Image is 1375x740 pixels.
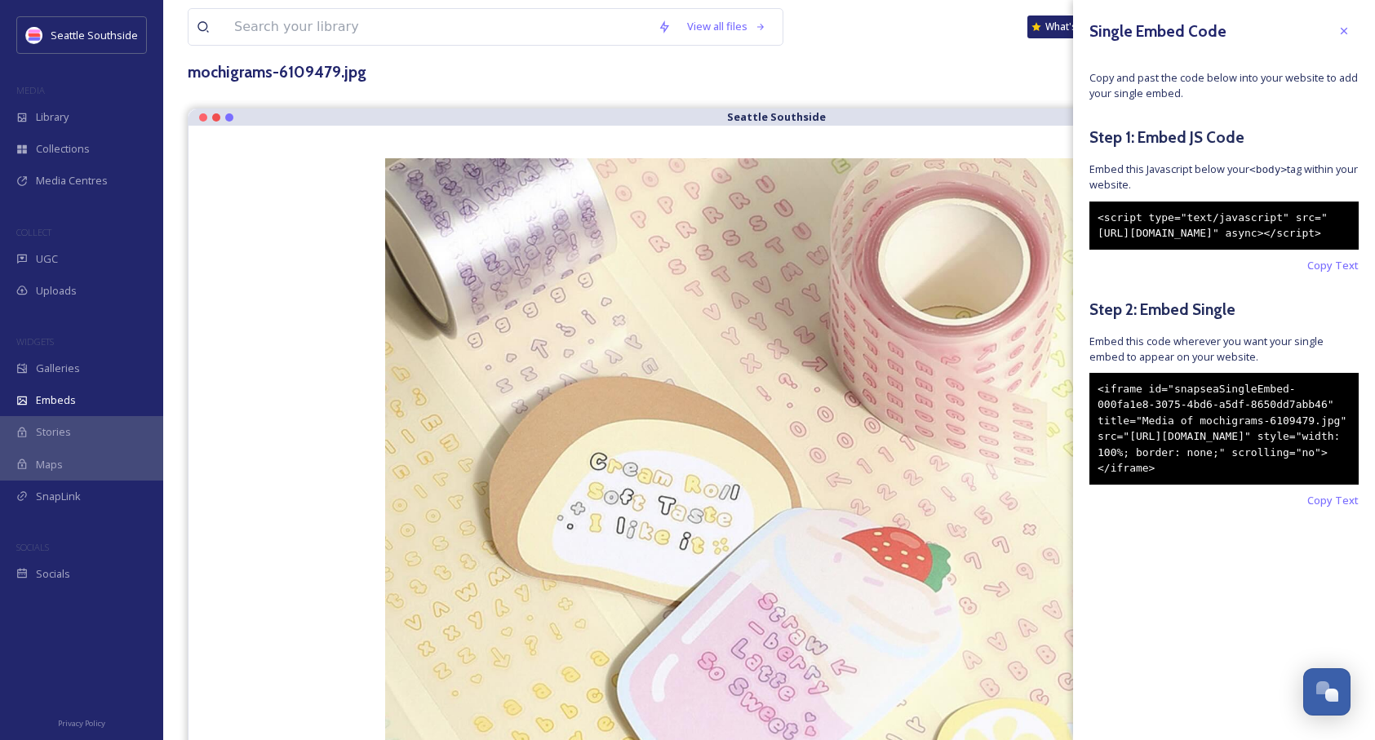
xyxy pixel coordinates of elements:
[1307,258,1359,273] span: Copy Text
[16,335,54,348] span: WIDGETS
[36,141,90,157] span: Collections
[1089,373,1359,485] div: <iframe id="snapseaSingleEmbed-000fa1e8-3075-4bd6-a5df-8650dd7abb46" title="Media of mochigrams-6...
[36,361,80,376] span: Galleries
[36,424,71,440] span: Stories
[58,712,105,732] a: Privacy Policy
[1089,202,1359,250] div: <script type="text/javascript" src="[URL][DOMAIN_NAME]" async></script>
[16,84,45,96] span: MEDIA
[727,109,826,124] strong: Seattle Southside
[1307,493,1359,508] span: Copy Text
[1089,70,1359,101] span: Copy and past the code below into your website to add your single embed.
[36,392,76,408] span: Embeds
[26,27,42,43] img: uRWeGss8_400x400.jpg
[1303,668,1351,716] button: Open Chat
[36,566,70,582] span: Socials
[36,251,58,267] span: UGC
[679,11,774,42] a: View all files
[1089,20,1226,43] h3: Single Embed Code
[1089,162,1359,193] span: Embed this Javascript below your tag within your website.
[16,226,51,238] span: COLLECT
[36,489,81,504] span: SnapLink
[36,283,77,299] span: Uploads
[226,9,650,45] input: Search your library
[58,718,105,729] span: Privacy Policy
[188,60,366,84] h3: mochigrams-6109479.jpg
[1089,334,1359,365] span: Embed this code wherever you want your single embed to appear on your website.
[36,173,108,188] span: Media Centres
[51,28,138,42] span: Seattle Southside
[16,541,49,553] span: SOCIALS
[1089,126,1359,149] h5: Step 1: Embed JS Code
[1027,16,1109,38] a: What's New
[36,109,69,125] span: Library
[36,457,63,472] span: Maps
[1089,298,1359,321] h5: Step 2: Embed Single
[1249,163,1287,175] span: <body>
